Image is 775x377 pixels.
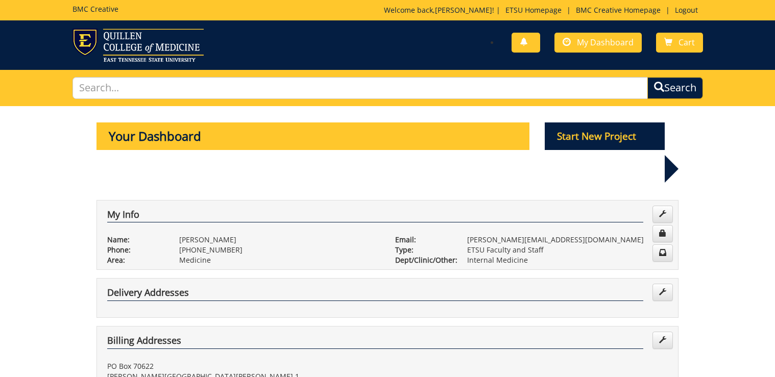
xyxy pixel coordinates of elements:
[72,29,204,62] img: ETSU logo
[652,332,673,349] a: Edit Addresses
[545,122,665,150] p: Start New Project
[107,245,164,255] p: Phone:
[656,33,703,53] a: Cart
[577,37,634,48] span: My Dashboard
[384,5,703,15] p: Welcome back, ! | | |
[500,5,567,15] a: ETSU Homepage
[72,77,648,99] input: Search...
[107,255,164,265] p: Area:
[179,245,380,255] p: [PHONE_NUMBER]
[395,245,452,255] p: Type:
[652,244,673,262] a: Change Communication Preferences
[467,255,668,265] p: Internal Medicine
[467,245,668,255] p: ETSU Faculty and Staff
[107,235,164,245] p: Name:
[647,77,703,99] button: Search
[107,210,643,223] h4: My Info
[652,225,673,242] a: Change Password
[554,33,642,53] a: My Dashboard
[467,235,668,245] p: [PERSON_NAME][EMAIL_ADDRESS][DOMAIN_NAME]
[72,5,118,13] h5: BMC Creative
[395,235,452,245] p: Email:
[107,361,380,371] p: PO Box 70622
[679,37,695,48] span: Cart
[435,5,492,15] a: [PERSON_NAME]
[107,288,643,301] h4: Delivery Addresses
[179,255,380,265] p: Medicine
[96,122,529,150] p: Your Dashboard
[395,255,452,265] p: Dept/Clinic/Other:
[107,336,643,349] h4: Billing Addresses
[179,235,380,245] p: [PERSON_NAME]
[652,206,673,223] a: Edit Info
[545,132,665,142] a: Start New Project
[670,5,703,15] a: Logout
[571,5,666,15] a: BMC Creative Homepage
[652,284,673,301] a: Edit Addresses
